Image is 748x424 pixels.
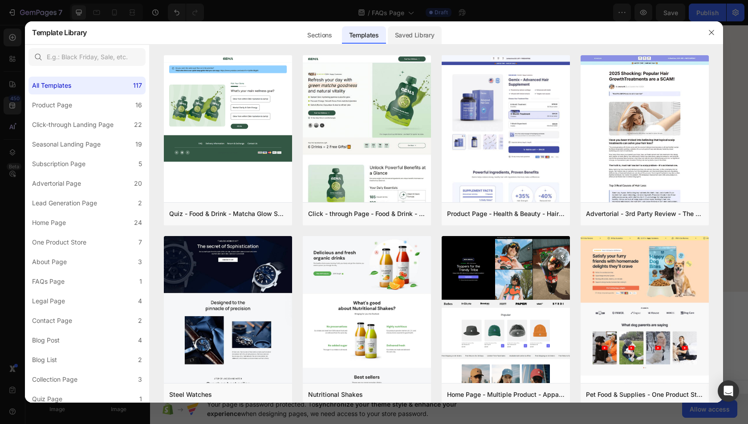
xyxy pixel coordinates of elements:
[308,389,363,400] div: Nutritional Shakes
[139,276,142,287] div: 1
[32,237,86,248] div: One Product Store
[138,296,142,306] div: 4
[28,48,146,66] input: E.g.: Black Friday, Sale, etc.
[447,389,565,400] div: Home Page - Multiple Product - Apparel - Style 4
[32,100,72,110] div: Product Page
[586,389,703,400] div: Pet Food & Supplies - One Product Store
[138,335,142,346] div: 4
[138,159,142,169] div: 5
[332,311,398,319] span: then drag & drop elements
[32,257,67,267] div: About Page
[138,237,142,248] div: 7
[32,394,62,404] div: Quiz Page
[278,280,320,289] span: Add section
[447,208,565,219] div: Product Page - Health & Beauty - Hair Supplement
[273,300,320,309] div: Generate layout
[257,201,341,222] a: CONTACT US
[300,26,339,44] div: Sections
[135,139,142,150] div: 19
[127,70,297,80] p: Will anyone be able to tell I’m wearing them?
[32,335,60,346] div: Blog Post
[192,158,407,186] p: Sometimes answers need a human touch. If you didn’t find what you were looking for, we’re just a ...
[134,217,142,228] div: 24
[138,355,142,365] div: 2
[133,80,142,91] div: 117
[586,208,703,219] div: Advertorial - 3rd Party Review - The Before Image - Hair Supplement
[342,26,386,44] div: Templates
[32,80,71,91] div: All Templates
[127,12,227,22] p: How much can they hold?
[388,26,442,44] div: Saved Library
[169,389,212,400] div: Steel Watches
[32,159,85,169] div: Subscription Page
[164,55,292,162] img: quiz-1.png
[271,208,327,216] p: CONTACT US
[32,139,101,150] div: Seasonal Landing Page
[139,394,142,404] div: 1
[203,300,257,309] div: Choose templates
[32,178,81,189] div: Advertorial Page
[135,100,142,110] div: 16
[718,380,739,402] div: Open Intercom Messenger
[138,257,142,267] div: 3
[127,41,264,51] p: Do I need to wear a pad with them?
[32,119,114,130] div: Click-through Landing Page
[32,198,97,208] div: Lead Generation Page
[134,178,142,189] div: 20
[32,21,87,44] h2: Template Library
[138,315,142,326] div: 2
[32,315,72,326] div: Contact Page
[308,208,426,219] div: Click - through Page - Food & Drink - Matcha Glow Shot
[183,130,415,154] h2: Still Have Questions?
[138,374,142,385] div: 3
[32,355,57,365] div: Blog List
[199,311,260,319] span: inspired by CRO experts
[169,208,287,219] div: Quiz - Food & Drink - Matcha Glow Shot
[134,119,142,130] div: 22
[32,276,65,287] div: FAQs Page
[272,311,320,319] span: from URL or image
[32,217,66,228] div: Home Page
[138,198,142,208] div: 2
[32,374,77,385] div: Collection Page
[32,296,65,306] div: Legal Page
[338,300,393,309] div: Add blank section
